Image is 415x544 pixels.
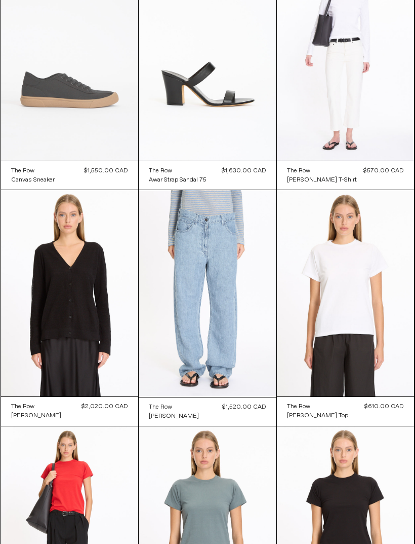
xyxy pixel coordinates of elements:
a: The Row [149,403,199,412]
div: The Row [11,167,34,175]
a: The Row [287,402,348,411]
div: The Row [287,167,310,175]
div: The Row [11,403,34,411]
img: The Row Florie Top [277,190,414,396]
div: Canvas Sneaker [11,176,55,185]
a: [PERSON_NAME] T-Shirt [287,175,357,185]
div: [PERSON_NAME] [149,412,199,421]
div: [PERSON_NAME] T-Shirt [287,176,357,185]
a: Awar Strap Sandal 75 [149,175,206,185]
a: The Row [149,166,206,175]
div: Awar Strap Sandal 75 [149,176,206,185]
div: $610.00 CAD [364,402,404,411]
a: The Row [11,402,61,411]
div: $2,020.00 CAD [81,402,128,411]
a: [PERSON_NAME] Top [287,411,348,420]
div: The Row [287,403,310,411]
a: [PERSON_NAME] [149,412,199,421]
a: [PERSON_NAME] [11,411,61,420]
div: $1,520.00 CAD [222,403,266,412]
div: The Row [149,167,172,175]
img: The Row Tarley Jean [139,190,276,397]
a: The Row [11,166,55,175]
a: The Row [287,166,357,175]
div: The Row [149,403,172,412]
a: Canvas Sneaker [11,175,55,185]
div: $570.00 CAD [363,166,404,175]
img: The Row Jheel Cardigan [1,190,139,396]
div: $1,630.00 CAD [222,166,266,175]
div: $1,550.00 CAD [84,166,128,175]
